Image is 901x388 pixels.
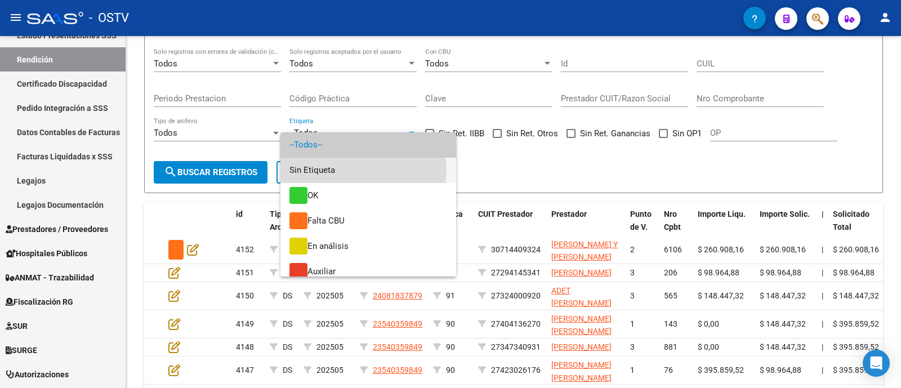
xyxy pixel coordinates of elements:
span: --Todos-- [289,132,447,158]
span: Sin Etiqueta [289,158,447,183]
span: OK [289,183,447,208]
span: Auxiliar [289,259,447,284]
div: Open Intercom Messenger [863,350,890,377]
span: Falta CBU [289,208,447,234]
span: En análisis [289,234,447,259]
